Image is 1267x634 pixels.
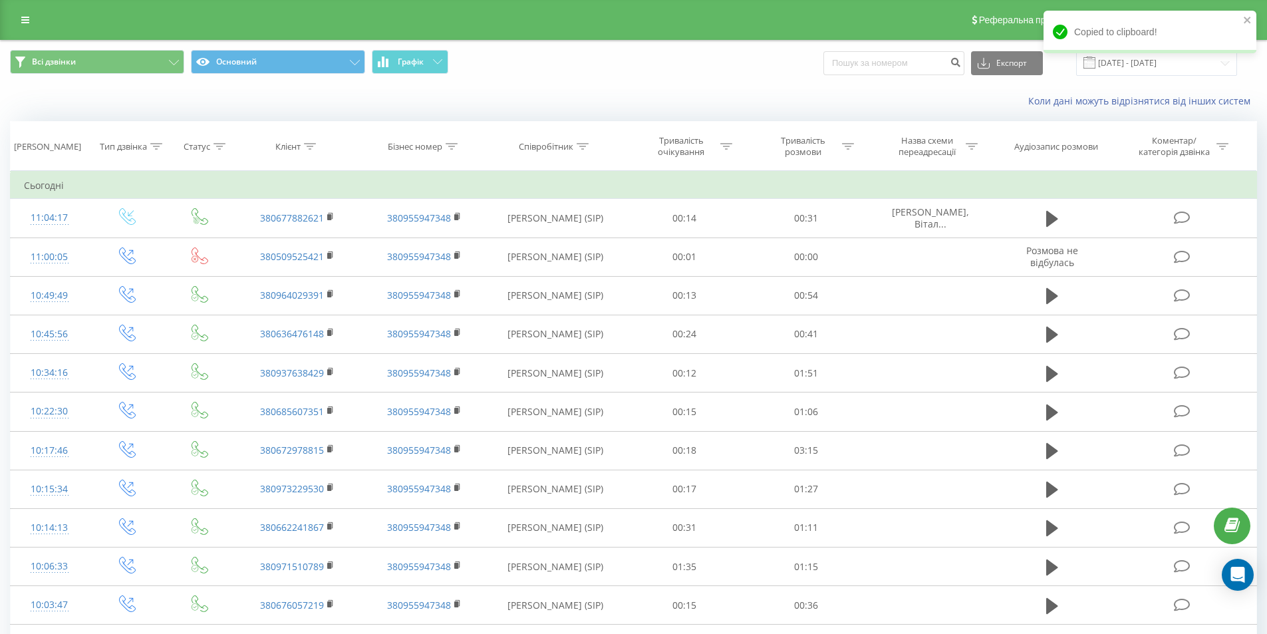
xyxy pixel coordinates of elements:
button: Всі дзвінки [10,50,184,74]
td: [PERSON_NAME] (SIP) [488,470,624,508]
a: 380676057219 [260,599,324,611]
div: 10:17:46 [24,438,75,464]
td: [PERSON_NAME] (SIP) [488,238,624,276]
a: 380955947348 [387,444,451,456]
input: Пошук за номером [823,51,964,75]
a: 380955947348 [387,521,451,534]
td: 01:51 [746,354,867,393]
a: 380955947348 [387,482,451,495]
td: 00:41 [746,315,867,353]
td: 00:15 [624,393,746,431]
td: [PERSON_NAME] (SIP) [488,276,624,315]
span: Графік [398,57,424,67]
td: [PERSON_NAME] (SIP) [488,315,624,353]
div: Тривалість розмови [768,135,839,158]
div: Аудіозапис розмови [1014,141,1098,152]
a: 380672978815 [260,444,324,456]
button: Графік [372,50,448,74]
td: [PERSON_NAME] (SIP) [488,548,624,586]
td: 01:27 [746,470,867,508]
div: [PERSON_NAME] [14,141,81,152]
td: 00:54 [746,276,867,315]
a: 380955947348 [387,405,451,418]
a: 380971510789 [260,560,324,573]
td: 00:12 [624,354,746,393]
div: Тривалість очікування [646,135,717,158]
a: 380955947348 [387,327,451,340]
td: Сьогодні [11,172,1257,199]
div: Коментар/категорія дзвінка [1135,135,1213,158]
a: 380677882621 [260,212,324,224]
div: 10:03:47 [24,592,75,618]
a: 380955947348 [387,367,451,379]
div: 11:04:17 [24,205,75,231]
div: 10:22:30 [24,398,75,424]
button: close [1243,15,1252,27]
td: 00:36 [746,586,867,625]
a: 380955947348 [387,289,451,301]
td: 00:31 [746,199,867,238]
a: 380955947348 [387,250,451,263]
td: 01:35 [624,548,746,586]
a: 380509525421 [260,250,324,263]
td: 00:24 [624,315,746,353]
td: [PERSON_NAME] (SIP) [488,354,624,393]
td: 00:13 [624,276,746,315]
a: 380636476148 [260,327,324,340]
a: 380937638429 [260,367,324,379]
td: [PERSON_NAME] (SIP) [488,393,624,431]
button: Основний [191,50,365,74]
div: Тип дзвінка [100,141,147,152]
span: Розмова не відбулась [1026,244,1078,269]
td: [PERSON_NAME] (SIP) [488,586,624,625]
a: 380685607351 [260,405,324,418]
a: 380973229530 [260,482,324,495]
td: 00:01 [624,238,746,276]
td: 00:15 [624,586,746,625]
div: Співробітник [519,141,573,152]
div: Клієнт [275,141,301,152]
a: 380955947348 [387,560,451,573]
td: 01:06 [746,393,867,431]
a: 380955947348 [387,212,451,224]
a: 380662241867 [260,521,324,534]
div: 10:49:49 [24,283,75,309]
td: 00:14 [624,199,746,238]
td: 00:31 [624,508,746,547]
td: 01:15 [746,548,867,586]
div: 10:15:34 [24,476,75,502]
a: 380964029391 [260,289,324,301]
td: [PERSON_NAME] (SIP) [488,508,624,547]
td: 00:17 [624,470,746,508]
span: Реферальна програма [979,15,1077,25]
span: Всі дзвінки [32,57,76,67]
td: [PERSON_NAME] (SIP) [488,199,624,238]
div: 10:06:33 [24,554,75,579]
a: Коли дані можуть відрізнятися вiд інших систем [1028,94,1257,107]
td: 00:00 [746,238,867,276]
div: 10:14:13 [24,515,75,541]
button: Експорт [971,51,1043,75]
td: 01:11 [746,508,867,547]
span: [PERSON_NAME], Вітал... [892,206,969,230]
div: Назва схеми переадресації [891,135,962,158]
div: Open Intercom Messenger [1222,559,1254,591]
a: 380955947348 [387,599,451,611]
div: Copied to clipboard! [1044,11,1256,53]
div: 10:34:16 [24,360,75,386]
div: 10:45:56 [24,321,75,347]
td: 00:18 [624,431,746,470]
div: 11:00:05 [24,244,75,270]
td: 03:15 [746,431,867,470]
div: Бізнес номер [388,141,442,152]
div: Статус [184,141,210,152]
td: [PERSON_NAME] (SIP) [488,431,624,470]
